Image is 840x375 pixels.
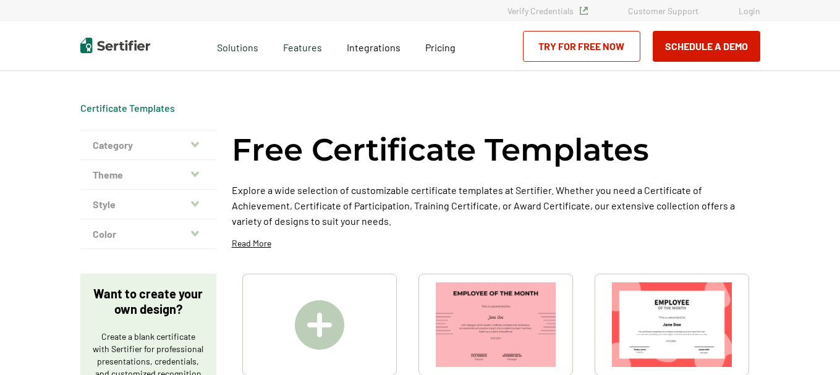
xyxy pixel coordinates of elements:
[217,38,258,54] span: Solutions
[425,38,456,54] a: Pricing
[295,300,344,350] img: Create A Blank Certificate
[80,190,216,219] button: Style
[425,41,456,53] span: Pricing
[232,237,271,250] p: Read More
[232,182,760,229] p: Explore a wide selection of customizable certificate templates at Sertifier. Whether you need a C...
[283,38,322,54] span: Features
[523,31,640,62] a: Try for Free Now
[80,38,150,53] img: Sertifier | Digital Credentialing Platform
[628,6,698,16] a: Customer Support
[612,282,732,367] img: Modern & Red Employee of the Month Certificate Template
[80,160,216,190] button: Theme
[93,286,204,317] p: Want to create your own design?
[80,102,175,114] a: Certificate Templates
[80,130,216,160] button: Category
[347,41,401,53] span: Integrations
[80,102,175,114] div: Breadcrumb
[436,282,556,367] img: Simple & Modern Employee of the Month Certificate Template
[507,6,588,16] a: Verify Credentials
[580,7,588,15] img: Verified
[232,130,649,170] h1: Free Certificate Templates
[347,38,401,54] a: Integrations
[739,6,760,16] a: Login
[80,219,216,249] button: Color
